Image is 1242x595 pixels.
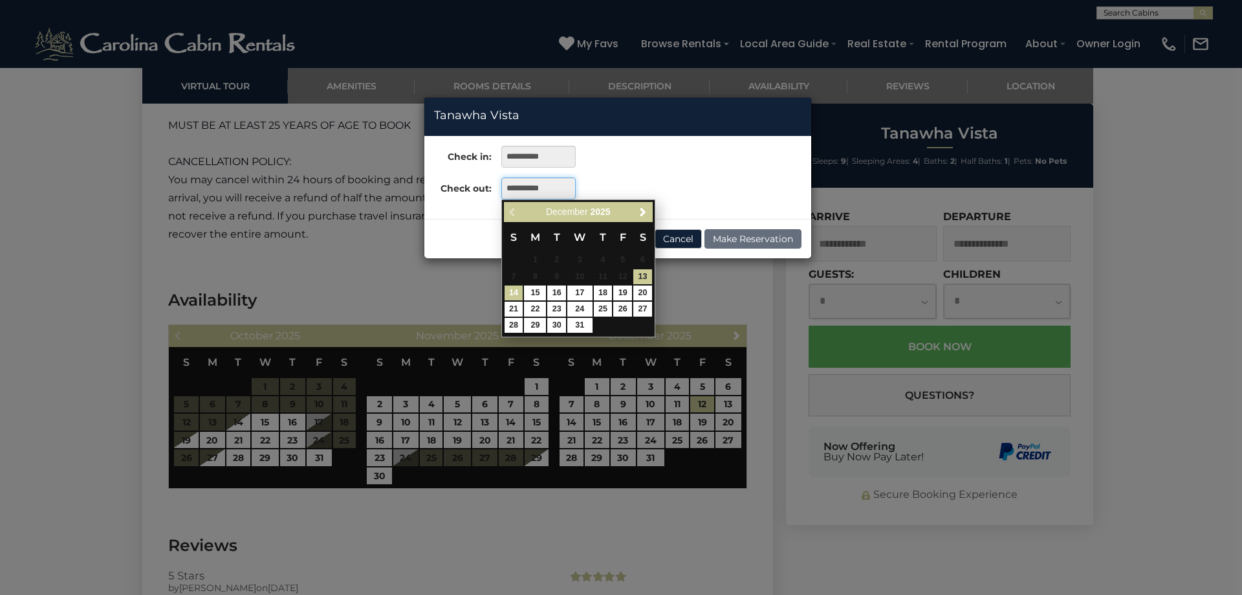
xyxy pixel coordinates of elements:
[600,231,606,243] span: Thursday
[523,301,547,317] td: $264
[594,253,613,268] span: 4
[547,253,567,269] td: Checkout must be after start date
[567,269,592,284] span: 10
[510,231,517,243] span: Sunday
[547,302,566,317] a: 23
[504,285,524,301] td: $150
[574,231,585,243] span: Wednesday
[613,285,633,301] td: $243
[704,229,801,249] button: Make Reservation
[638,207,648,217] span: Next
[593,269,613,285] td: Checkout must be after start date
[567,285,593,301] td: $150
[594,269,613,284] span: 11
[613,286,632,300] a: 19
[613,302,632,317] a: 26
[554,231,560,243] span: Tuesday
[655,229,702,249] button: Cancel
[620,231,626,243] span: Friday
[613,301,633,317] td: $411
[633,269,652,284] a: 13
[567,253,593,269] td: Checkout must be after start date
[567,253,592,268] span: 3
[613,253,632,268] span: 5
[523,285,547,301] td: $150
[546,207,588,217] span: December
[547,318,566,333] a: 30
[613,269,632,284] span: 12
[567,301,593,317] td: $326
[547,269,566,284] span: 9
[633,286,652,300] a: 20
[504,317,524,333] td: $444
[633,269,653,285] td: $189
[523,253,547,269] td: Checkout must be after start date
[504,269,524,285] td: Checkout must be after start date
[547,253,566,268] span: 2
[633,253,653,269] td: Checkout must be after start date
[633,285,653,301] td: $252
[567,302,592,317] a: 24
[523,269,547,285] td: Checkout must be after start date
[633,253,652,268] span: 6
[547,269,567,285] td: Checkout must be after start date
[613,253,633,269] td: Checkout must be after start date
[524,302,546,317] a: 22
[567,269,593,285] td: Checkout must be after start date
[530,231,540,243] span: Monday
[505,286,523,300] a: 14
[640,231,646,243] span: Saturday
[567,318,592,333] a: 31
[424,146,492,163] label: Check in:
[504,301,524,317] td: $258
[505,269,523,284] span: 7
[505,318,523,333] a: 28
[594,286,613,300] a: 18
[547,285,567,301] td: $150
[434,107,801,124] h4: Tanawha Vista
[424,177,492,195] label: Check out:
[524,286,546,300] a: 15
[505,302,523,317] a: 21
[524,253,546,268] span: 1
[547,286,566,300] a: 16
[593,285,613,301] td: $150
[613,269,633,285] td: Checkout must be after start date
[524,318,546,333] a: 29
[547,301,567,317] td: $284
[567,317,593,333] td: $402
[633,302,652,317] a: 27
[590,207,610,217] span: 2025
[547,317,567,333] td: $445
[593,301,613,317] td: $346
[633,301,653,317] td: $414
[524,269,546,284] span: 8
[523,317,547,333] td: $461
[567,286,592,300] a: 17
[635,204,651,220] a: Next
[593,253,613,269] td: Checkout must be after start date
[594,302,613,317] a: 25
